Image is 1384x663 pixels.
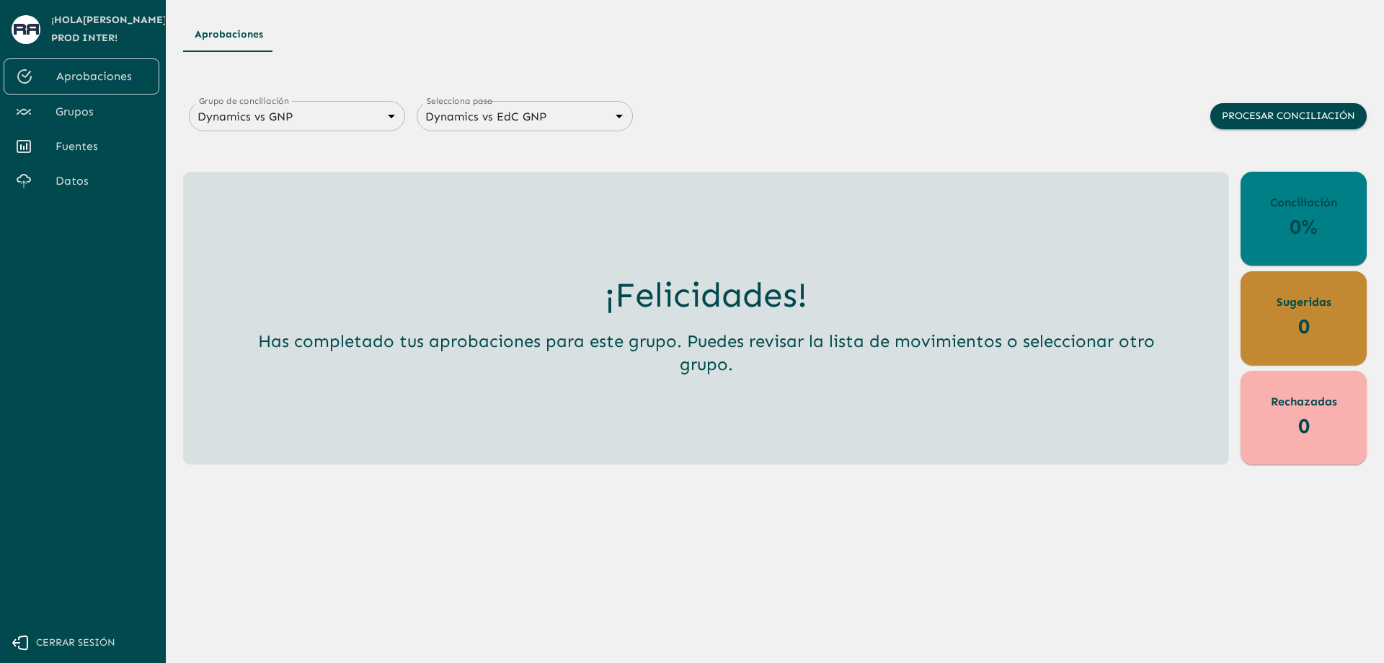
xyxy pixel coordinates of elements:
[1270,194,1337,211] p: Conciliación
[14,24,39,35] img: avatar
[56,138,148,155] span: Fuentes
[56,68,147,85] span: Aprobaciones
[1277,294,1331,311] p: Sugeridas
[183,17,275,52] button: Aprobaciones
[56,103,148,120] span: Grupos
[36,634,115,652] span: Cerrar sesión
[183,17,1367,52] div: Tipos de Movimientos
[417,106,633,127] div: Dynamics vs EdC GNP
[51,12,167,47] span: ¡Hola [PERSON_NAME] Prod Inter !
[605,275,807,315] h3: ¡Felicidades!
[1271,393,1337,410] p: Rechazadas
[1298,410,1310,442] p: 0
[189,106,405,127] div: Dynamics vs GNP
[4,164,159,198] a: Datos
[1298,311,1310,342] p: 0
[427,95,493,107] label: Selecciona paso
[56,172,148,190] span: Datos
[4,129,159,164] a: Fuentes
[4,58,159,95] a: Aprobaciones
[1210,103,1367,130] button: Procesar conciliación
[199,95,289,107] label: Grupo de conciliación
[4,95,159,129] a: Grupos
[1290,211,1318,242] p: 0%
[238,330,1174,376] h5: Has completado tus aprobaciones para este grupo. Puedes revisar la lista de movimientos o selecci...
